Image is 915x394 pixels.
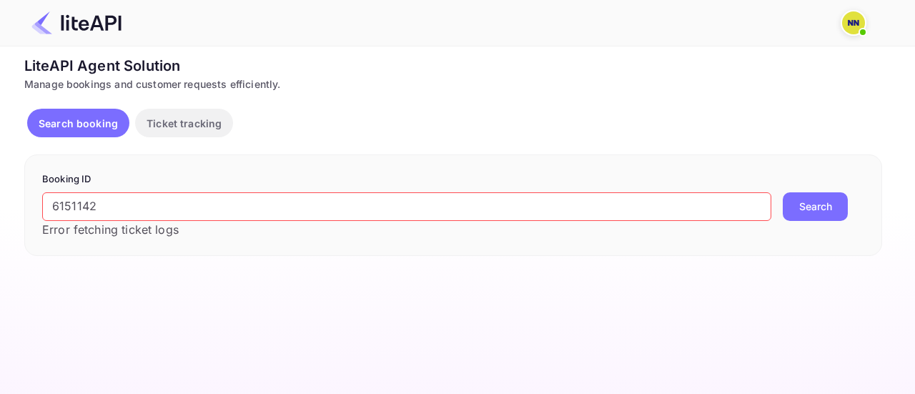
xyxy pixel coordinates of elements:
[24,55,882,77] div: LiteAPI Agent Solution
[842,11,865,34] img: N/A N/A
[24,77,882,92] div: Manage bookings and customer requests efficiently.
[42,172,864,187] p: Booking ID
[42,221,771,238] p: Error fetching ticket logs
[783,192,848,221] button: Search
[147,116,222,131] p: Ticket tracking
[42,192,771,221] input: Enter Booking ID (e.g., 63782194)
[39,116,118,131] p: Search booking
[31,11,122,34] img: LiteAPI Logo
